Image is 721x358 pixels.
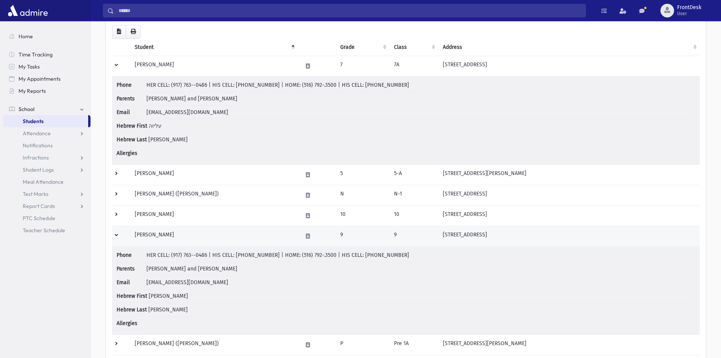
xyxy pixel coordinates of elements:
span: HER CELL: (917) 763--0486 | HIS CELL: [PHONE_NUMBER] | HOME: (516) 792-.3500 | HIS CELL: [PHONE_N... [146,252,409,258]
span: School [19,106,34,113]
th: Class: activate to sort column ascending [389,39,438,56]
a: Teacher Schedule [3,224,90,236]
td: Pre 1A [389,335,438,355]
a: Notifications [3,139,90,152]
td: [PERSON_NAME] [130,226,298,246]
td: [PERSON_NAME] ([PERSON_NAME]) [130,185,298,205]
input: Search [114,4,586,17]
span: [EMAIL_ADDRESS][DOMAIN_NAME] [146,109,228,116]
a: Meal Attendance [3,176,90,188]
span: Attendance [23,130,51,137]
td: [STREET_ADDRESS] [438,185,700,205]
span: Notifications [23,142,53,149]
span: Email [117,108,145,116]
td: [PERSON_NAME] [130,164,298,185]
span: Allergies [117,149,145,157]
th: Student: activate to sort column descending [130,39,298,56]
span: [PERSON_NAME] and [PERSON_NAME] [146,95,237,102]
span: Phone [117,251,145,259]
span: עליזה [149,123,162,129]
td: [STREET_ADDRESS][PERSON_NAME] [438,164,700,185]
td: [STREET_ADDRESS] [438,226,700,246]
span: Infractions [23,154,49,161]
span: Teacher Schedule [23,227,65,234]
span: Email [117,278,145,286]
span: Test Marks [23,191,48,197]
button: CSV [112,25,126,39]
span: Home [19,33,33,40]
span: Phone [117,81,145,89]
a: My Tasks [3,61,90,73]
a: My Reports [3,85,90,97]
td: 9 [336,226,389,246]
span: User [677,11,701,17]
td: 10 [336,205,389,226]
span: Hebrew Last [117,306,147,314]
a: Students [3,115,88,127]
a: Home [3,30,90,42]
td: [PERSON_NAME] ([PERSON_NAME]) [130,335,298,355]
span: Parents [117,265,145,273]
td: 10 [389,205,438,226]
td: 5 [336,164,389,185]
span: Hebrew First [117,122,147,130]
span: My Appointments [19,75,61,82]
img: AdmirePro [6,3,50,18]
span: Hebrew Last [117,136,147,144]
td: 5-A [389,164,438,185]
span: Students [23,118,44,125]
span: Parents [117,95,145,103]
td: N [336,185,389,205]
a: Infractions [3,152,90,164]
a: Report Cards [3,200,90,212]
td: N-1 [389,185,438,205]
span: Meal Attendance [23,178,64,185]
td: [STREET_ADDRESS] [438,205,700,226]
span: FrontDesk [677,5,701,11]
span: HER CELL: (917) 763--0486 | HIS CELL: [PHONE_NUMBER] | HOME: (516) 792-.3500 | HIS CELL: [PHONE_N... [146,82,409,88]
span: My Reports [19,88,46,94]
th: Address: activate to sort column ascending [438,39,700,56]
span: My Tasks [19,63,40,70]
td: 9 [389,226,438,246]
td: [STREET_ADDRESS][PERSON_NAME] [438,335,700,355]
span: Allergies [117,319,145,327]
a: Test Marks [3,188,90,200]
td: 7 [336,56,389,76]
span: Time Tracking [19,51,53,58]
a: My Appointments [3,73,90,85]
span: [PERSON_NAME] [148,306,188,313]
span: Report Cards [23,203,55,209]
a: School [3,103,90,115]
span: PTC Schedule [23,215,55,222]
span: [EMAIL_ADDRESS][DOMAIN_NAME] [146,279,228,286]
a: Time Tracking [3,48,90,61]
a: PTC Schedule [3,212,90,224]
td: [STREET_ADDRESS] [438,56,700,76]
span: [PERSON_NAME] [149,293,188,299]
td: 7A [389,56,438,76]
a: Attendance [3,127,90,139]
th: Grade: activate to sort column ascending [336,39,389,56]
td: [PERSON_NAME] [130,205,298,226]
span: [PERSON_NAME] and [PERSON_NAME] [146,266,237,272]
button: Print [126,25,141,39]
span: Student Logs [23,166,54,173]
span: [PERSON_NAME] [148,136,188,143]
a: Student Logs [3,164,90,176]
span: Hebrew First [117,292,147,300]
td: P [336,335,389,355]
td: [PERSON_NAME] [130,56,298,76]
